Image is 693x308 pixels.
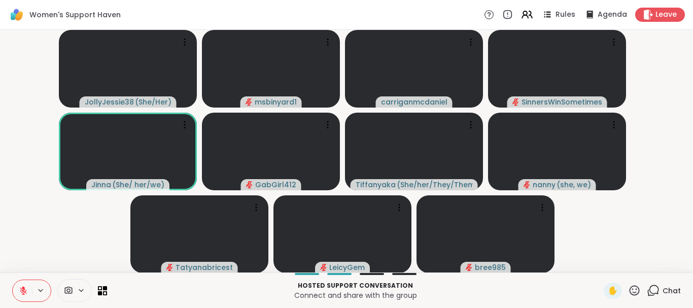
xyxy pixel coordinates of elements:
[663,286,681,296] span: Chat
[8,6,25,23] img: ShareWell Logomark
[85,97,134,107] span: JollyJessie38
[329,262,365,272] span: LeicyGem
[255,180,296,190] span: GabGirl412
[135,97,171,107] span: ( She/Her )
[608,285,618,297] span: ✋
[524,181,531,188] span: audio-muted
[113,290,598,300] p: Connect and share with the group
[466,264,473,271] span: audio-muted
[475,262,506,272] span: bree985
[556,10,575,20] span: Rules
[246,181,253,188] span: audio-muted
[112,180,164,190] span: ( She/ her/we )
[320,264,327,271] span: audio-muted
[381,97,447,107] span: carriganmcdaniel
[91,180,111,190] span: Jinna
[356,180,396,190] span: Tiffanyaka
[512,98,519,106] span: audio-muted
[655,10,677,20] span: Leave
[176,262,233,272] span: Tatyanabricest
[166,264,174,271] span: audio-muted
[29,10,121,20] span: Women's Support Haven
[113,281,598,290] p: Hosted support conversation
[557,180,591,190] span: ( she, we )
[522,97,602,107] span: SinnersWinSometimes
[598,10,627,20] span: Agenda
[246,98,253,106] span: audio-muted
[397,180,473,190] span: ( She/her/They/Them )
[255,97,297,107] span: msbinyard1
[533,180,556,190] span: nanny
